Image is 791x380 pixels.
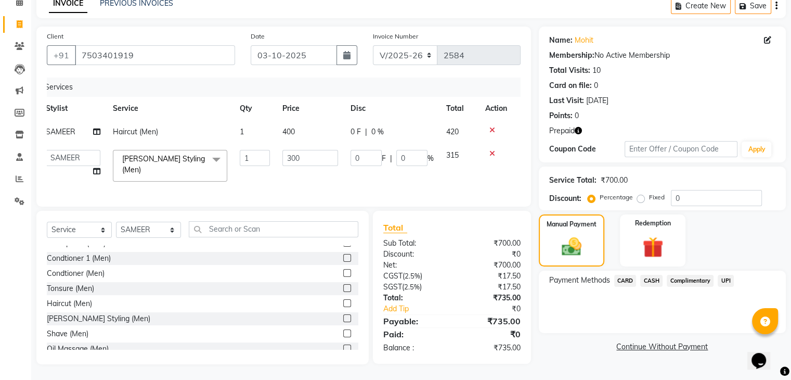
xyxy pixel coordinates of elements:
[351,126,361,137] span: 0 F
[452,293,528,303] div: ₹735.00
[446,127,459,136] span: 420
[46,127,75,136] span: SAMEER
[614,275,637,287] span: CARD
[549,193,581,204] div: Discount:
[586,95,608,106] div: [DATE]
[625,141,738,157] input: Enter Offer / Coupon Code
[479,97,513,120] th: Action
[452,260,528,271] div: ₹700.00
[452,249,528,260] div: ₹0
[742,142,771,157] button: Apply
[600,193,633,202] label: Percentage
[47,313,150,324] div: [PERSON_NAME] Styling (Men)
[375,260,452,271] div: Net:
[75,45,235,65] input: Search by Name/Mobile/Email/Code
[575,110,579,121] div: 0
[375,303,464,314] a: Add Tip
[549,35,573,46] div: Name:
[189,221,358,237] input: Search or Scan
[649,193,665,202] label: Fixed
[601,175,628,186] div: ₹700.00
[592,65,601,76] div: 10
[373,32,418,41] label: Invoice Number
[594,80,598,91] div: 0
[452,315,528,327] div: ₹735.00
[371,126,384,137] span: 0 %
[375,271,452,282] div: ( )
[452,271,528,282] div: ₹17.50
[47,344,109,354] div: Oil Massage (Men)
[47,283,94,294] div: Tonsure (Men)
[113,127,158,136] span: Haircut (Men)
[383,282,402,292] span: SGST
[251,32,265,41] label: Date
[383,222,407,233] span: Total
[549,144,625,155] div: Coupon Code
[549,50,775,61] div: No Active Membership
[47,32,63,41] label: Client
[240,127,244,136] span: 1
[747,338,781,370] iframe: chat widget
[427,153,434,164] span: %
[452,282,528,293] div: ₹17.50
[282,127,295,136] span: 400
[635,219,671,228] label: Redemption
[547,220,597,229] label: Manual Payment
[234,97,276,120] th: Qty
[375,293,452,303] div: Total:
[555,235,588,258] img: _cash.svg
[549,80,592,91] div: Card on file:
[718,275,734,287] span: UPI
[549,125,575,136] span: Prepaid
[667,275,714,287] span: Complimentary
[47,253,111,264] div: Condtioner 1 (Men)
[276,97,344,120] th: Price
[375,238,452,249] div: Sub Total:
[452,343,528,353] div: ₹735.00
[375,328,452,340] div: Paid:
[47,328,88,339] div: Shave (Men)
[452,328,528,340] div: ₹0
[375,343,452,353] div: Balance :
[365,126,367,137] span: |
[344,97,440,120] th: Disc
[41,78,521,97] div: Services
[375,249,452,260] div: Discount:
[47,268,105,279] div: Condtioner (Men)
[549,95,584,106] div: Last Visit:
[575,35,593,46] a: Mohit
[375,282,452,293] div: ( )
[452,238,528,249] div: ₹700.00
[47,45,76,65] button: +91
[549,110,573,121] div: Points:
[549,65,590,76] div: Total Visits:
[107,97,234,120] th: Service
[549,275,610,286] span: Payment Methods
[636,234,670,260] img: _gift.svg
[549,175,597,186] div: Service Total:
[446,150,459,160] span: 315
[382,153,386,164] span: F
[405,272,420,280] span: 2.5%
[440,97,479,120] th: Total
[464,303,528,314] div: ₹0
[541,341,784,352] a: Continue Without Payment
[40,97,107,120] th: Stylist
[375,315,452,327] div: Payable:
[47,298,92,309] div: Haircut (Men)
[404,283,420,291] span: 2.5%
[383,271,403,281] span: CGST
[122,154,205,174] span: [PERSON_NAME] Styling (Men)
[390,153,392,164] span: |
[141,165,146,174] a: x
[549,50,594,61] div: Membership:
[640,275,663,287] span: CASH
